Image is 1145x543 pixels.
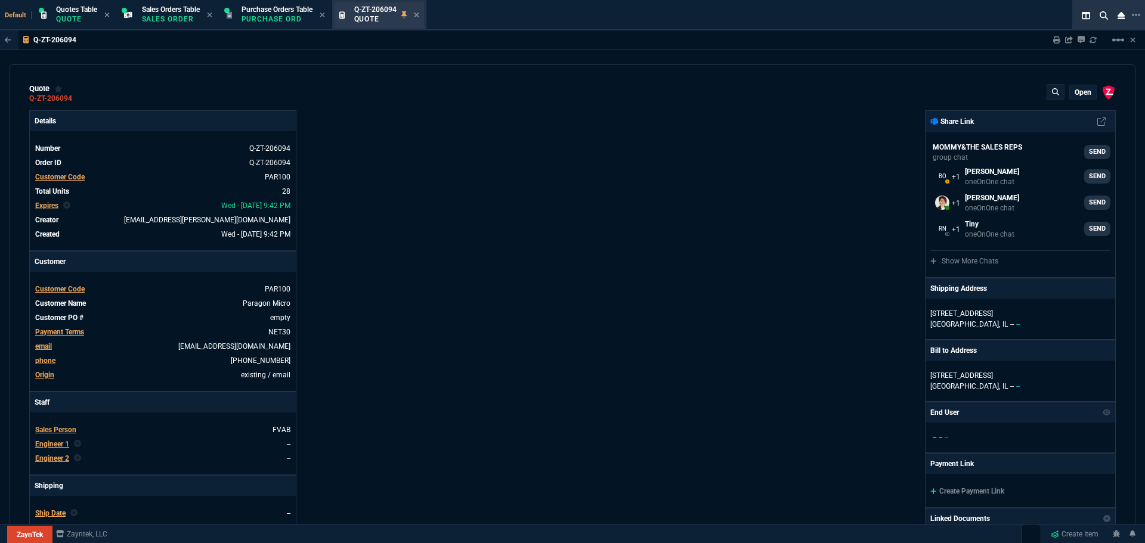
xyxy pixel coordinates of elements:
[35,509,66,517] span: Ship Date
[35,185,291,197] tr: undefined
[35,342,52,350] span: email
[35,200,291,212] tr: undefined
[35,356,55,365] span: phone
[965,177,1019,187] p: oneOnOne chat
[249,159,290,167] a: See Marketplace Order
[930,370,1110,381] p: [STREET_ADDRESS]
[35,454,69,463] span: Engineer 2
[933,142,1022,153] p: MOMMY&THE SALES REPS
[354,5,397,14] span: Q-ZT-206094
[287,440,290,448] a: --
[142,14,200,24] p: Sales Order
[30,252,296,272] p: Customer
[939,433,942,442] span: --
[35,426,76,434] span: Sales Person
[207,11,212,20] nx-icon: Close Tab
[1077,8,1095,23] nx-icon: Split Panels
[270,314,290,322] a: empty
[965,229,1014,239] p: oneOnOne chat
[35,297,291,309] tr: undefined
[1002,382,1008,390] span: IL
[178,342,290,350] a: [EMAIL_ADDRESS][DOMAIN_NAME]
[242,14,301,24] p: Purchase Order
[221,201,290,210] span: 2025-09-03T21:42:48.453Z
[35,328,84,336] span: Payment Terms
[35,173,85,181] span: Customer Code
[35,355,291,367] tr: 8663808663
[1130,35,1135,45] a: Hide Workbench
[354,14,397,24] p: Quote
[282,187,290,196] span: 28
[30,111,296,131] p: Details
[35,216,58,224] span: Creator
[35,214,291,226] tr: undefined
[35,452,291,464] tr: undefined
[243,299,290,308] a: Paragon Micro
[5,11,32,19] span: Default
[35,285,85,293] span: Customer Code
[930,165,1110,188] a: Brian.Over@fornida.com,seti.shadab@fornida.com
[965,219,1014,229] p: Tiny
[74,439,81,449] nx-icon: Clear selected rep
[35,438,291,450] tr: undefined
[1084,145,1110,159] a: SEND
[56,5,97,14] span: Quotes Table
[1084,222,1110,236] a: SEND
[287,454,290,463] a: --
[54,84,63,94] div: Add to Watchlist
[1010,382,1014,390] span: --
[930,191,1110,215] a: seti.shadab@fornida.com,sarah.costa@fornida.com
[35,187,69,196] span: Total Units
[35,312,291,324] tr: undefined
[933,433,936,442] span: --
[5,36,11,44] nx-icon: Back to Table
[35,157,291,169] tr: See Marketplace Order
[265,173,290,181] a: PAR100
[35,314,83,322] span: Customer PO #
[1046,525,1103,543] a: Create Item
[930,308,1110,319] p: [STREET_ADDRESS]
[35,144,60,153] span: Number
[1084,196,1110,210] a: SEND
[242,5,312,14] span: Purchase Orders Table
[124,216,290,224] span: seti.shadab@fornida.com
[35,142,291,154] tr: See Marketplace Order
[930,513,990,524] p: Linked Documents
[70,508,78,519] nx-icon: Clear selected rep
[52,529,111,539] a: msbcCompanyName
[35,299,86,308] span: Customer Name
[1084,169,1110,184] a: SEND
[965,203,1019,213] p: oneOnOne chat
[221,230,290,238] span: 2025-08-20T21:42:48.453Z
[930,257,998,265] a: Show More Chats
[241,371,290,379] span: existing / email
[1016,382,1020,390] span: --
[265,285,290,293] span: PAR100
[35,171,291,183] tr: undefined
[930,382,1000,390] span: [GEOGRAPHIC_DATA],
[965,193,1019,203] p: [PERSON_NAME]
[29,98,72,100] a: Q-ZT-206094
[249,144,290,153] span: See Marketplace Order
[965,166,1019,177] p: [PERSON_NAME]
[320,11,325,20] nx-icon: Close Tab
[74,453,81,464] nx-icon: Clear selected rep
[1111,33,1125,47] mat-icon: Example home icon
[35,424,291,436] tr: undefined
[231,356,290,365] a: 8663808663
[1113,8,1129,23] nx-icon: Close Workbench
[30,476,296,496] p: Shipping
[930,217,1110,241] a: ryan.neptune@fornida.com,seti.shadab@fornida.com
[930,116,974,127] p: Share Link
[56,14,97,24] p: Quote
[35,523,54,532] span: Agent
[1095,8,1113,23] nx-icon: Search
[1010,320,1014,328] span: --
[930,458,974,469] p: Payment Link
[35,522,291,533] tr: undefined
[35,440,69,448] span: Engineer 1
[930,142,1110,162] a: seti.shadab@fornida.com,alicia.bostic@fornida.com,sarah.costa@fornida.com,Brian.Over@fornida.com,...
[945,433,948,442] span: --
[63,200,70,211] nx-icon: Clear selected rep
